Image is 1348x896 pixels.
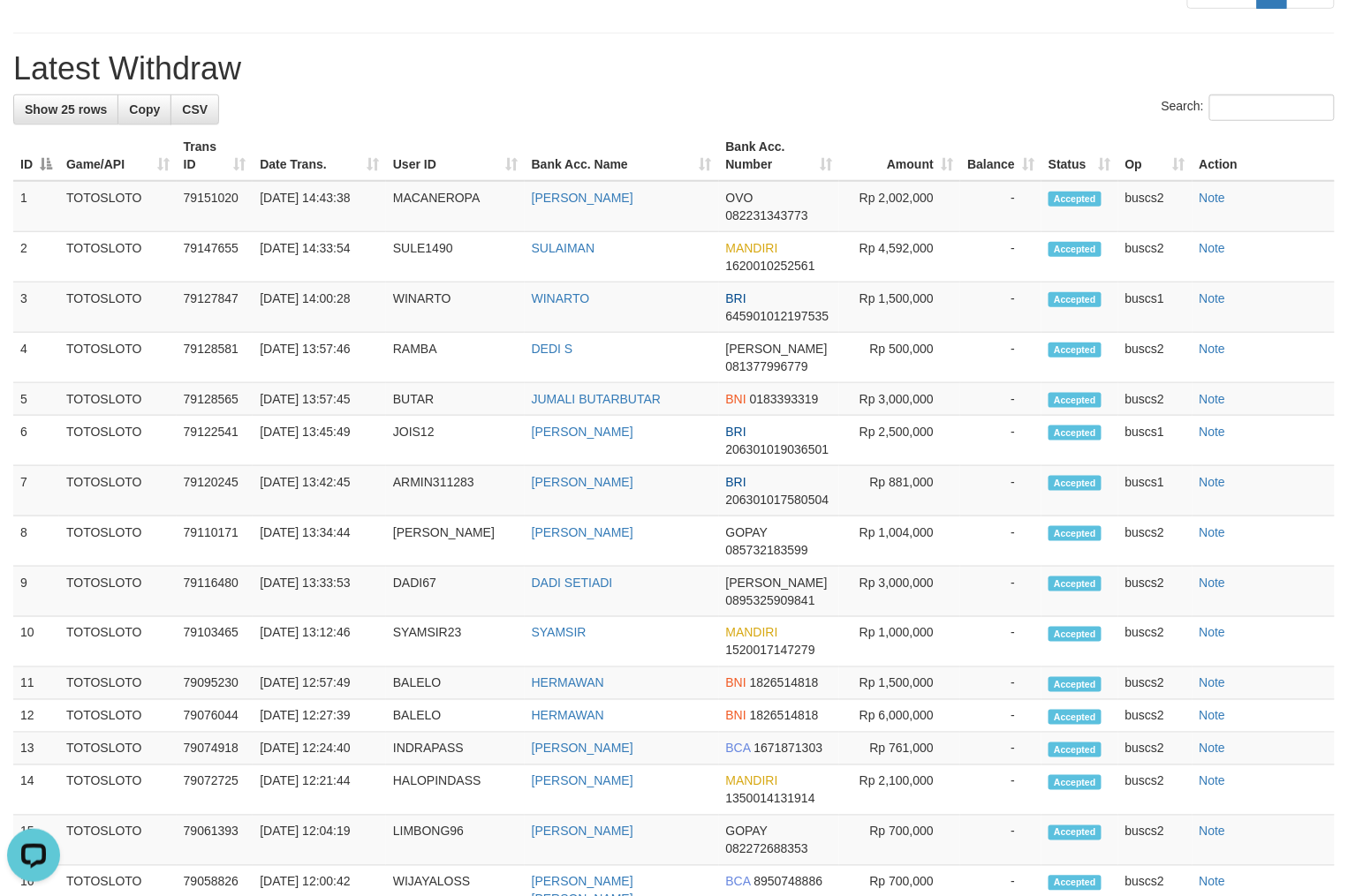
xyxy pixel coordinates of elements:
[253,181,386,232] td: [DATE] 14:43:38
[59,617,177,667] td: TOTOSLOTO
[532,676,604,690] a: HERMAWAN
[726,576,828,590] span: [PERSON_NAME]
[1118,416,1193,466] td: buscs1
[59,333,177,383] td: TOTOSLOTO
[839,765,960,816] td: Rp 2,100,000
[13,700,59,733] td: 12
[59,383,177,416] td: TOTOSLOTO
[59,181,177,232] td: TOTOSLOTO
[59,816,177,866] td: TOTOSLOTO
[13,667,59,700] td: 11
[1200,241,1226,255] a: Note
[59,667,177,700] td: TOTOSLOTO
[386,733,525,765] td: INDRAPASS
[386,816,525,866] td: LIMBONG96
[726,875,751,889] span: BCA
[1049,526,1102,541] span: Accepted
[177,131,254,181] th: Trans ID: activate to sort column ascending
[1049,775,1102,790] span: Accepted
[960,131,1041,181] th: Balance: activate to sort column ascending
[253,700,386,733] td: [DATE] 12:27:39
[726,525,768,539] span: GOPAY
[59,765,177,816] td: TOTOSLOTO
[59,232,177,282] td: TOTOSLOTO
[1049,576,1102,591] span: Accepted
[1049,425,1102,440] span: Accepted
[117,94,171,124] a: Copy
[177,416,254,466] td: 79122541
[960,733,1041,765] td: -
[726,425,746,439] span: BRI
[177,617,254,667] td: 79103465
[754,875,823,889] span: Copy 8950748886 to clipboard
[13,733,59,765] td: 13
[726,259,815,273] span: Copy 1620010252561 to clipboard
[525,131,719,181] th: Bank Acc. Name: activate to sort column ascending
[13,416,59,466] td: 6
[177,816,254,866] td: 79061393
[839,617,960,667] td: Rp 1,000,000
[253,466,386,516] td: [DATE] 13:42:45
[253,416,386,466] td: [DATE] 13:45:49
[253,617,386,667] td: [DATE] 13:12:46
[726,291,746,305] span: BRI
[13,51,1335,87] h1: Latest Withdraw
[13,282,59,333] td: 3
[839,282,960,333] td: Rp 1,500,000
[960,416,1041,466] td: -
[960,617,1041,667] td: -
[1118,383,1193,416] td: buscs2
[1200,709,1226,723] a: Note
[386,516,525,567] td: [PERSON_NAME]
[960,232,1041,282] td: -
[960,816,1041,866] td: -
[532,626,587,640] a: SYAMSIR
[726,359,808,373] span: Copy 081377996779 to clipboard
[1049,242,1102,257] span: Accepted
[532,525,633,539] a: [PERSON_NAME]
[750,676,819,690] span: Copy 1826514818 to clipboard
[253,733,386,765] td: [DATE] 12:24:40
[25,102,107,117] span: Show 25 rows
[839,700,960,733] td: Rp 6,000,000
[13,816,59,866] td: 15
[1118,700,1193,733] td: buscs2
[386,567,525,617] td: DADI67
[386,617,525,667] td: SYAMSIR23
[754,742,823,756] span: Copy 1671871303 to clipboard
[726,644,815,658] span: Copy 1520017147279 to clipboard
[59,282,177,333] td: TOTOSLOTO
[253,232,386,282] td: [DATE] 14:33:54
[1200,824,1226,839] a: Note
[386,383,525,416] td: BUTAR
[532,241,595,255] a: SULAIMAN
[719,131,840,181] th: Bank Acc. Number: activate to sort column ascending
[1200,875,1226,889] a: Note
[1118,567,1193,617] td: buscs2
[386,333,525,383] td: RAMBA
[726,342,828,356] span: [PERSON_NAME]
[726,676,746,690] span: BNI
[960,466,1041,516] td: -
[726,392,746,406] span: BNI
[386,181,525,232] td: MACANEROPA
[839,181,960,232] td: Rp 2,002,000
[1200,392,1226,406] a: Note
[532,291,590,305] a: WINARTO
[13,333,59,383] td: 4
[253,516,386,567] td: [DATE] 13:34:44
[59,700,177,733] td: TOTOSLOTO
[177,232,254,282] td: 79147655
[253,667,386,700] td: [DATE] 12:57:49
[253,131,386,181] th: Date Trans.: activate to sort column ascending
[1200,742,1226,756] a: Note
[59,466,177,516] td: TOTOSLOTO
[839,131,960,181] th: Amount: activate to sort column ascending
[1118,333,1193,383] td: buscs2
[1193,131,1335,181] th: Action
[1041,131,1118,181] th: Status: activate to sort column ascending
[253,282,386,333] td: [DATE] 14:00:28
[386,765,525,816] td: HALOPINDASS
[13,232,59,282] td: 2
[13,181,59,232] td: 1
